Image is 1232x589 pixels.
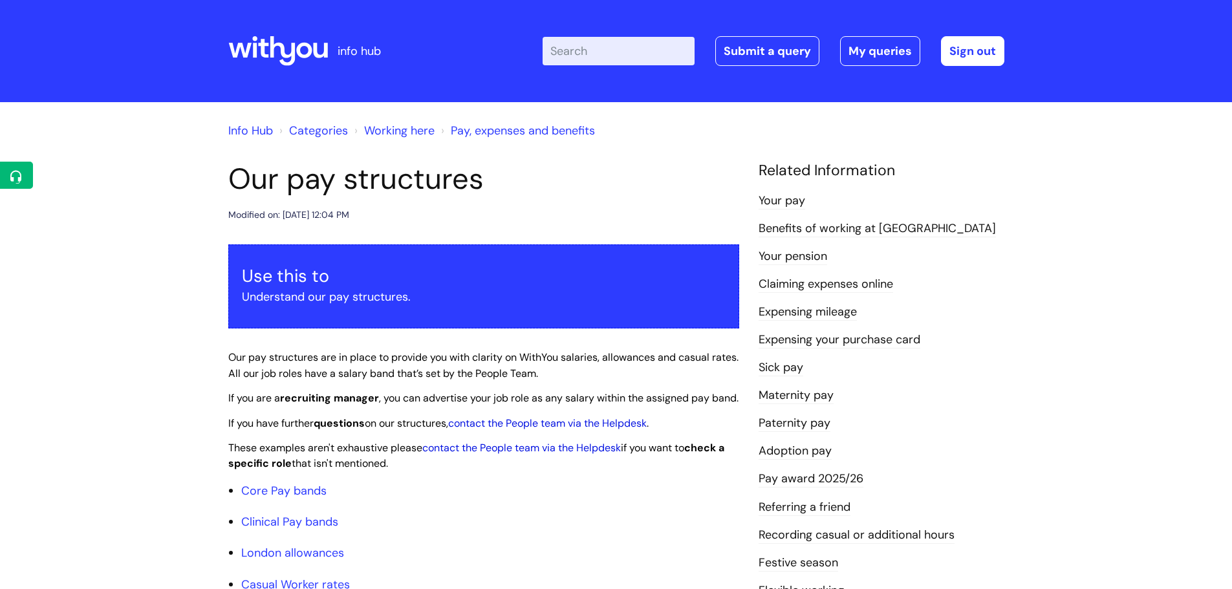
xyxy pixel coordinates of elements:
a: Expensing mileage [759,304,857,321]
span: If you have further on our structures, . [228,416,649,430]
a: Sick pay [759,359,803,376]
a: Submit a query [715,36,819,66]
a: Sign out [941,36,1004,66]
a: Working here [364,123,435,138]
input: Search [543,37,695,65]
li: Solution home [276,120,348,141]
h3: Use this to [242,266,726,286]
span: If you are a , you can advertise your job role as any salary within the assigned pay band. [228,391,739,405]
strong: recruiting manager [280,391,379,405]
a: Festive season [759,555,838,572]
a: Recording casual or additional hours [759,527,955,544]
a: Info Hub [228,123,273,138]
a: Core Pay bands [241,483,327,498]
h1: Our pay structures [228,162,739,197]
a: Clinical Pay bands [241,514,338,530]
a: Your pay [759,193,805,209]
p: info hub [338,41,381,61]
a: Categories [289,123,348,138]
strong: questions [314,416,365,430]
a: Your pension [759,248,827,265]
a: Pay, expenses and benefits [451,123,595,138]
h4: Related Information [759,162,1004,180]
a: Maternity pay [759,387,834,404]
a: contact the People team via the Helpdesk [448,416,647,430]
a: Pay award 2025/26 [759,471,863,487]
a: Claiming expenses online [759,276,893,293]
div: Modified on: [DATE] 12:04 PM [228,207,349,223]
a: Adoption pay [759,443,832,460]
span: These examples aren't exhaustive please if you want to that isn't mentioned. [228,441,724,471]
span: Our pay structures are in place to provide you with clarity on WithYou salaries, allowances and c... [228,350,739,380]
p: Understand our pay structures. [242,286,726,307]
a: Paternity pay [759,415,830,432]
a: Benefits of working at [GEOGRAPHIC_DATA] [759,220,996,237]
a: Expensing your purchase card [759,332,920,348]
li: Working here [351,120,435,141]
a: London allowances [241,545,344,561]
div: | - [543,36,1004,66]
a: My queries [840,36,920,66]
a: Referring a friend [759,499,850,516]
a: contact the People team via the Helpdesk [422,441,621,455]
li: Pay, expenses and benefits [438,120,595,141]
